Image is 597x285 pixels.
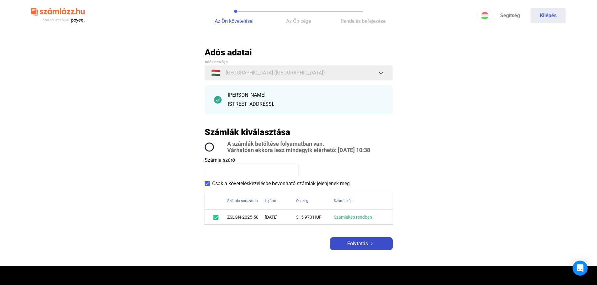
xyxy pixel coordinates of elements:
div: Lejárat [265,197,296,205]
td: [DATE] [265,210,296,225]
td: 315 973 HUF [296,210,334,225]
div: Összeg [296,197,334,205]
div: Összeg [296,197,308,205]
span: Csak a követeléskezelésbe bevonható számlák jelenjenek meg [212,180,350,187]
div: Számla sorszáma [227,197,265,205]
span: Számla szűrő [205,157,235,163]
h2: Számlák kiválasztása [205,127,290,138]
div: [PERSON_NAME] [228,91,383,99]
div: Számla sorszáma [227,197,258,205]
span: Adós országa [205,60,228,64]
img: checkmark-darker-green-circle [214,96,222,104]
span: 🇭🇺 [211,69,221,77]
button: Folytatásarrow-right-white [330,237,393,250]
button: Kilépés [531,8,566,23]
button: 🇭🇺[GEOGRAPHIC_DATA] ([GEOGRAPHIC_DATA]) [205,65,393,80]
div: [STREET_ADDRESS]. [228,100,383,108]
div: Számlakép [334,197,353,205]
div: Open Intercom Messenger [573,261,588,276]
button: HU [477,8,492,23]
img: HU [481,12,489,19]
span: Folytatás [347,240,368,247]
span: Az Ön követelései [215,18,254,24]
span: Az Ön cége [286,18,311,24]
td: ZSLGN-2025-58 [227,210,265,225]
span: Várhatóan ekkora lesz mindegyik elérhető: [DATE] 10:38 [227,147,370,153]
img: szamlazzhu-logo [31,6,85,26]
img: arrow-right-white [368,242,375,245]
div: Lejárat [265,197,276,205]
span: A számlák betöltése folyamatban van. [227,141,370,147]
span: Rendelés befejezése [341,18,385,24]
div: Számlakép [334,197,385,205]
span: [GEOGRAPHIC_DATA] ([GEOGRAPHIC_DATA]) [226,69,325,77]
a: Számlakép rendben [334,215,372,220]
a: Segítség [492,8,527,23]
h2: Adós adatai [205,47,393,58]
